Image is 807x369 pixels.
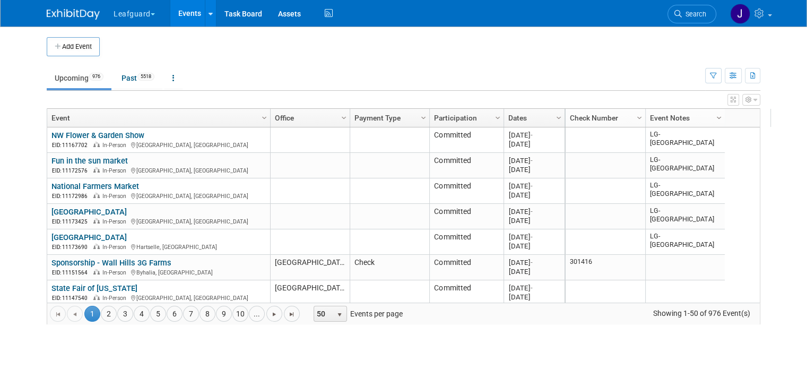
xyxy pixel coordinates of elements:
[508,207,560,216] div: [DATE]
[102,218,129,225] span: In-Person
[508,131,560,140] div: [DATE]
[93,244,100,249] img: In-Person Event
[530,131,532,139] span: -
[51,293,265,302] div: [GEOGRAPHIC_DATA], [GEOGRAPHIC_DATA]
[47,68,111,88] a: Upcoming976
[51,242,265,251] div: Hartselle, [GEOGRAPHIC_DATA]
[54,310,62,319] span: Go to the first page
[493,114,502,122] span: Column Settings
[508,293,560,302] div: [DATE]
[508,284,560,293] div: [DATE]
[634,109,646,125] a: Column Settings
[51,258,171,268] a: Sponsorship - Wall Hills 3G Farms
[339,109,350,125] a: Column Settings
[93,295,100,300] img: In-Person Event
[51,233,127,242] a: [GEOGRAPHIC_DATA]
[52,193,92,199] span: EID: 11172986
[645,178,725,204] td: LG-[GEOGRAPHIC_DATA]
[93,269,100,274] img: In-Person Event
[508,267,560,276] div: [DATE]
[216,306,232,322] a: 9
[350,255,429,280] td: Check
[553,109,565,125] a: Column Settings
[643,306,760,321] span: Showing 1-50 of 976 Event(s)
[650,109,718,127] a: Event Notes
[530,259,532,267] span: -
[167,306,183,322] a: 6
[645,229,725,255] td: LG-[GEOGRAPHIC_DATA]
[730,4,750,24] img: Jonathan Zargo
[429,229,504,255] td: Committed
[51,156,128,166] a: Fun in the sun market
[47,9,100,20] img: ExhibitDay
[270,280,350,306] td: [GEOGRAPHIC_DATA]
[508,242,560,251] div: [DATE]
[714,109,725,125] a: Column Settings
[51,140,265,149] div: [GEOGRAPHIC_DATA], [GEOGRAPHIC_DATA]
[429,178,504,204] td: Committed
[645,153,725,178] td: LG-[GEOGRAPHIC_DATA]
[508,233,560,242] div: [DATE]
[232,306,248,322] a: 10
[150,306,166,322] a: 5
[508,182,560,191] div: [DATE]
[530,182,532,190] span: -
[429,255,504,280] td: Committed
[340,114,348,122] span: Column Settings
[429,153,504,178] td: Committed
[266,306,282,322] a: Go to the next page
[199,306,215,322] a: 8
[530,208,532,216] span: -
[102,193,129,200] span: In-Person
[635,114,644,122] span: Column Settings
[508,109,558,127] a: Dates
[51,191,265,200] div: [GEOGRAPHIC_DATA], [GEOGRAPHIC_DATA]
[354,109,422,127] a: Payment Type
[93,167,100,173] img: In-Person Event
[52,295,92,301] span: EID: 11147540
[508,216,560,225] div: [DATE]
[52,142,92,148] span: EID: 11167702
[284,306,300,322] a: Go to the last page
[418,109,430,125] a: Column Settings
[102,167,129,174] span: In-Person
[52,168,92,174] span: EID: 11172576
[645,204,725,229] td: LG-[GEOGRAPHIC_DATA]
[270,255,350,280] td: [GEOGRAPHIC_DATA]
[645,127,725,153] td: LG-[GEOGRAPHIC_DATA]
[335,311,344,319] span: select
[288,310,296,319] span: Go to the last page
[93,193,100,198] img: In-Person Event
[314,306,332,321] span: 50
[114,68,162,88] a: Past5518
[67,306,83,322] a: Go to the previous page
[50,306,66,322] a: Go to the first page
[117,306,133,322] a: 3
[102,244,129,251] span: In-Person
[429,204,504,229] td: Committed
[492,109,504,125] a: Column Settings
[508,140,560,149] div: [DATE]
[102,142,129,149] span: In-Person
[51,109,263,127] a: Event
[93,218,100,224] img: In-Person Event
[508,258,560,267] div: [DATE]
[508,165,560,174] div: [DATE]
[183,306,199,322] a: 7
[682,10,706,18] span: Search
[508,191,560,200] div: [DATE]
[260,114,268,122] span: Column Settings
[52,270,92,276] span: EID: 11151564
[667,5,716,23] a: Search
[570,109,638,127] a: Check Number
[47,37,100,56] button: Add Event
[102,269,129,276] span: In-Person
[51,207,127,217] a: [GEOGRAPHIC_DATA]
[51,268,265,277] div: Byhalia, [GEOGRAPHIC_DATA]
[51,284,137,293] a: State Fair of [US_STATE]
[300,306,413,322] span: Events per page
[275,109,343,127] a: Office
[51,217,265,226] div: [GEOGRAPHIC_DATA], [GEOGRAPHIC_DATA]
[566,255,645,280] td: 301416
[508,156,560,165] div: [DATE]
